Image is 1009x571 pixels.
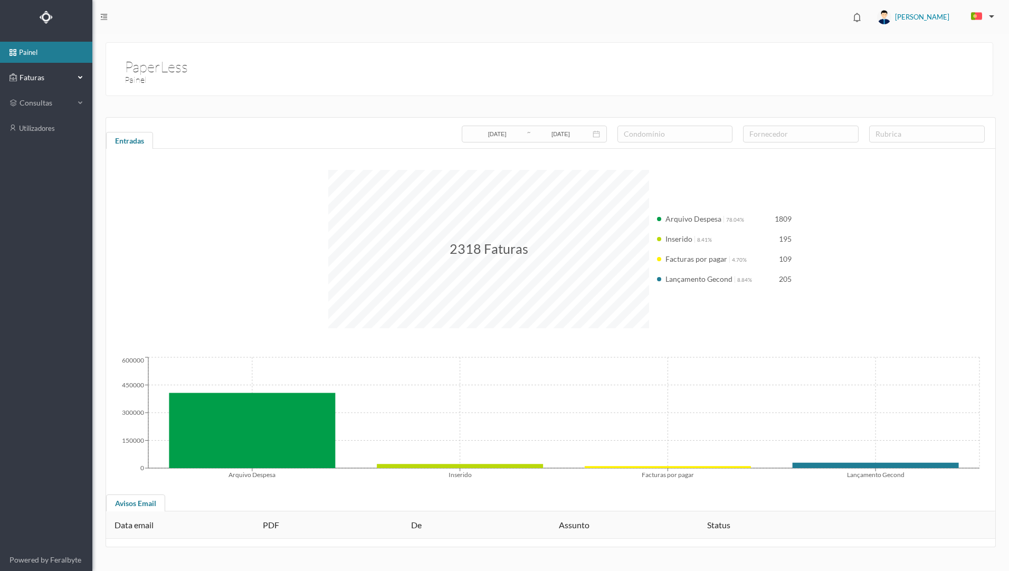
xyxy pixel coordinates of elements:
[775,214,792,223] span: 1809
[779,274,792,283] span: 205
[593,130,600,138] i: icon: calendar
[115,520,154,530] span: Data email
[531,128,589,140] input: Data final
[749,129,848,139] div: fornecedor
[779,234,792,243] span: 195
[411,520,422,530] span: De
[122,381,144,389] tspan: 450000
[450,241,528,256] span: 2318 Faturas
[850,11,864,24] i: icon: bell
[263,520,279,530] span: PDF
[665,274,732,283] span: Lançamento Gecond
[726,216,744,223] span: 78.04%
[665,214,721,223] span: Arquivo Despesa
[140,464,144,472] tspan: 0
[737,277,752,283] span: 8.84%
[40,11,53,24] img: Logo
[20,98,72,108] span: consultas
[732,256,747,263] span: 4.70%
[122,408,144,416] tspan: 300000
[106,132,153,153] div: Entradas
[665,254,727,263] span: Facturas por pagar
[17,72,75,83] span: Faturas
[779,254,792,263] span: 109
[125,55,188,60] h1: PaperLess
[624,129,722,139] div: condomínio
[559,520,589,530] span: Assunto
[642,470,694,478] tspan: Facturas por pagar
[877,10,891,24] img: user_titan3.af2715ee.jpg
[665,234,692,243] span: Inserido
[697,236,712,243] span: 8.41%
[106,494,165,516] div: Avisos Email
[122,356,144,364] tspan: 600000
[875,129,974,139] div: rubrica
[100,13,108,21] i: icon: menu-fold
[122,436,144,444] tspan: 150000
[125,73,555,87] h3: Painel
[449,470,472,478] tspan: Inserido
[847,470,905,478] tspan: Lançamento Gecond
[468,128,526,140] input: Data inicial
[707,520,730,530] span: Status
[229,470,275,478] tspan: Arquivo Despesa
[963,8,998,25] button: PT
